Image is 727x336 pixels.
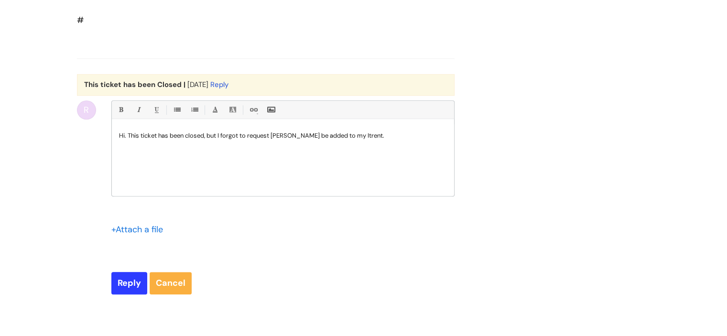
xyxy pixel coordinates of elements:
a: Italic (Ctrl-I) [132,104,144,116]
a: Insert Image... [265,104,277,116]
a: • Unordered List (Ctrl-Shift-7) [171,104,183,116]
b: This ticket has been Closed | [84,80,185,89]
a: Cancel [150,272,192,294]
a: Reply [210,80,228,89]
a: 1. Ordered List (Ctrl-Shift-8) [188,104,200,116]
div: Attach a file [111,222,169,237]
a: Back Color [227,104,239,116]
a: Underline(Ctrl-U) [150,104,162,116]
a: Bold (Ctrl-B) [115,104,127,116]
span: Thu, 4 Sep, 2025 at 3:48 PM [187,80,208,89]
span: + [111,224,116,235]
div: R [77,100,96,119]
input: Reply [111,272,147,294]
p: Hi. This ticket has been closed, but I forgot to request [PERSON_NAME] be added to my Itrent. [119,131,447,140]
a: Link [247,104,259,116]
a: Font Color [209,104,221,116]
